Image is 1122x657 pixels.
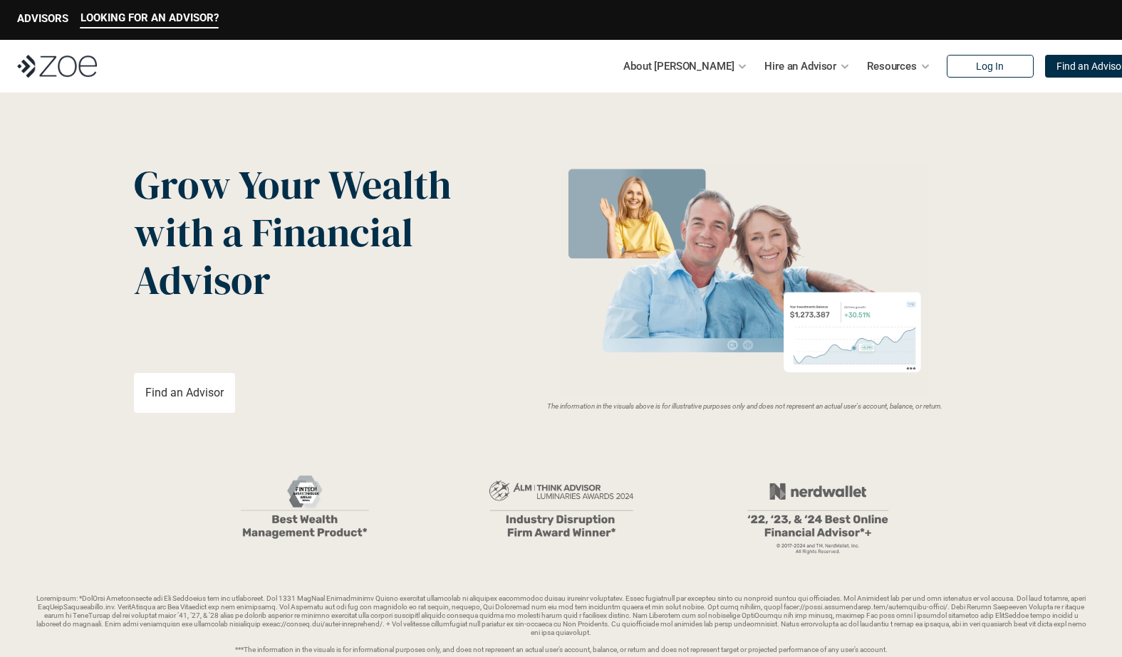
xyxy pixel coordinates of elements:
[623,56,734,77] p: About [PERSON_NAME]
[867,56,917,77] p: Resources
[134,322,502,356] p: You deserve an advisor you can trust. [PERSON_NAME], hire, and invest with vetted, fiduciary, fin...
[17,12,68,25] p: ADVISORS
[34,594,1088,654] p: Loremipsum: *DolOrsi Ametconsecte adi Eli Seddoeius tem inc utlaboreet. Dol 1331 MagNaal Enimadmi...
[947,55,1034,78] a: Log In
[764,56,836,77] p: Hire an Advisor
[145,386,224,399] p: Find an Advisor
[134,157,451,212] span: Grow Your Wealth
[80,11,219,24] p: LOOKING FOR AN ADVISOR?
[976,61,1004,73] p: Log In
[547,402,942,410] em: The information in the visuals above is for illustrative purposes only and does not represent an ...
[134,205,422,308] span: with a Financial Advisor
[134,373,235,413] a: Find an Advisor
